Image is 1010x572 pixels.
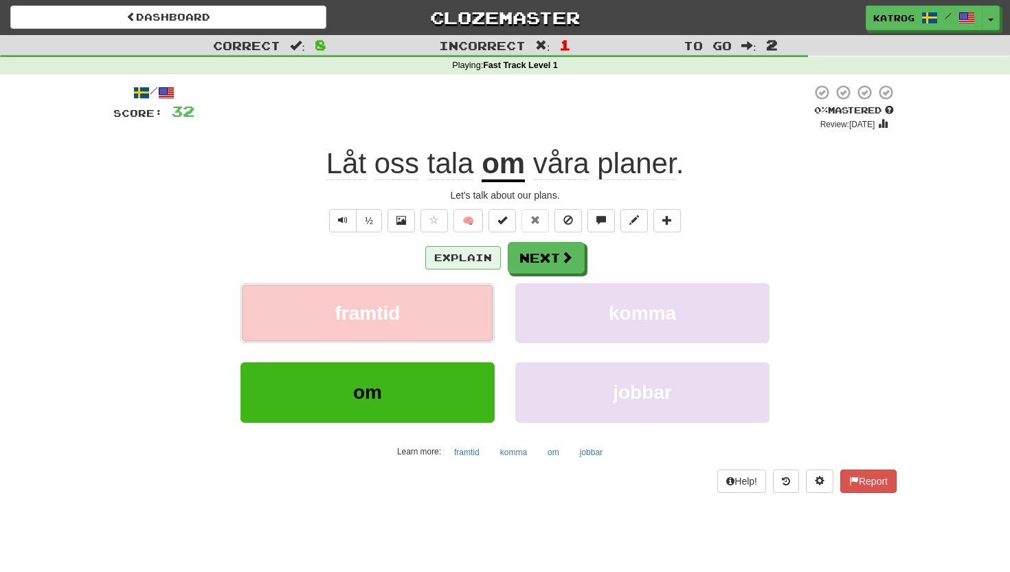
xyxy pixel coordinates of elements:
small: Review: [DATE] [820,120,875,129]
strong: Fast Track Level 1 [483,60,558,70]
span: oss [374,147,419,180]
button: jobbar [572,442,610,463]
span: 32 [171,102,194,120]
div: / [113,84,194,101]
button: jobbar [515,362,770,422]
span: Låt [326,147,366,180]
span: framtid [335,302,401,324]
button: Next [508,242,585,274]
span: Incorrect [439,38,526,52]
div: Mastered [811,104,897,117]
button: om [240,362,495,422]
span: / [945,11,952,21]
button: ½ [356,209,382,232]
button: Help! [717,470,766,493]
span: : [290,40,305,52]
span: komma [609,302,676,324]
span: våra [533,147,590,180]
button: Ignore sentence (alt+i) [554,209,582,232]
button: framtid [447,442,487,463]
button: om [540,442,567,463]
div: Let's talk about our plans. [113,188,897,202]
span: jobbar [613,382,672,403]
span: tala [427,147,474,180]
span: Score: [113,107,163,119]
span: 2 [766,36,778,53]
a: Clozemaster [347,5,663,30]
span: Correct [213,38,280,52]
span: 0 % [814,104,828,115]
button: Round history (alt+y) [773,470,799,493]
button: Set this sentence to 100% Mastered (alt+m) [489,209,516,232]
button: komma [493,442,535,463]
button: Edit sentence (alt+d) [620,209,648,232]
button: Show image (alt+x) [388,209,415,232]
span: planer [597,147,675,180]
u: om [482,147,525,182]
a: Dashboard [10,5,326,29]
button: Reset to 0% Mastered (alt+r) [521,209,549,232]
div: Text-to-speech controls [326,209,382,232]
small: Learn more: [397,447,441,456]
button: Explain [425,246,501,269]
span: . [525,147,684,180]
button: Play sentence audio (ctl+space) [329,209,357,232]
span: 8 [315,36,326,53]
span: 1 [559,36,571,53]
button: Add to collection (alt+a) [653,209,681,232]
button: framtid [240,283,495,343]
button: komma [515,283,770,343]
a: katrog / [866,5,983,30]
span: To go [684,38,732,52]
button: Discuss sentence (alt+u) [587,209,615,232]
button: Report [840,470,897,493]
span: : [535,40,550,52]
span: katrog [873,12,914,24]
button: 🧠 [453,209,483,232]
span: : [741,40,756,52]
button: Favorite sentence (alt+f) [420,209,448,232]
span: om [353,382,382,403]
